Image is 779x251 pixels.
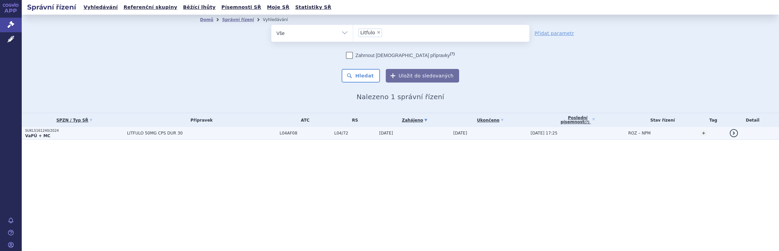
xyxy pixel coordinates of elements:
[25,133,50,138] strong: VaPÚ + MC
[331,113,376,127] th: RS
[730,129,738,137] a: detail
[124,113,276,127] th: Přípravek
[726,113,779,127] th: Detail
[122,3,179,12] a: Referenční skupiny
[181,3,218,12] a: Běžící lhůty
[25,115,124,125] a: SPZN / Typ SŘ
[531,131,558,136] span: [DATE] 17:25
[25,128,124,133] p: SUKLS161240/2024
[127,131,276,136] span: LITFULO 50MG CPS DUR 30
[453,115,527,125] a: Ukončeno
[450,52,455,56] abbr: (?)
[386,69,459,83] button: Uložit do sledovaných
[342,69,380,83] button: Hledat
[379,131,393,136] span: [DATE]
[625,113,697,127] th: Stav řízení
[293,3,333,12] a: Statistiky SŘ
[219,3,263,12] a: Písemnosti SŘ
[334,131,376,136] span: L04/72
[279,131,331,136] span: L04AF08
[22,2,81,12] h2: Správní řízení
[81,3,120,12] a: Vyhledávání
[360,30,375,35] span: Litfulo
[276,113,331,127] th: ATC
[346,52,455,59] label: Zahrnout [DEMOGRAPHIC_DATA] přípravky
[200,17,213,22] a: Domů
[357,93,444,101] span: Nalezeno 1 správní řízení
[697,113,726,127] th: Tag
[222,17,254,22] a: Správní řízení
[584,120,590,124] abbr: (?)
[453,131,467,136] span: [DATE]
[531,113,625,127] a: Poslednípísemnost(?)
[265,3,291,12] a: Moje SŘ
[263,15,297,25] li: Vyhledávání
[384,28,388,37] input: Litfulo
[379,115,450,125] a: Zahájeno
[535,30,574,37] a: Přidat parametr
[628,131,651,136] span: ROZ – NPM
[701,130,707,136] a: +
[377,30,381,34] span: ×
